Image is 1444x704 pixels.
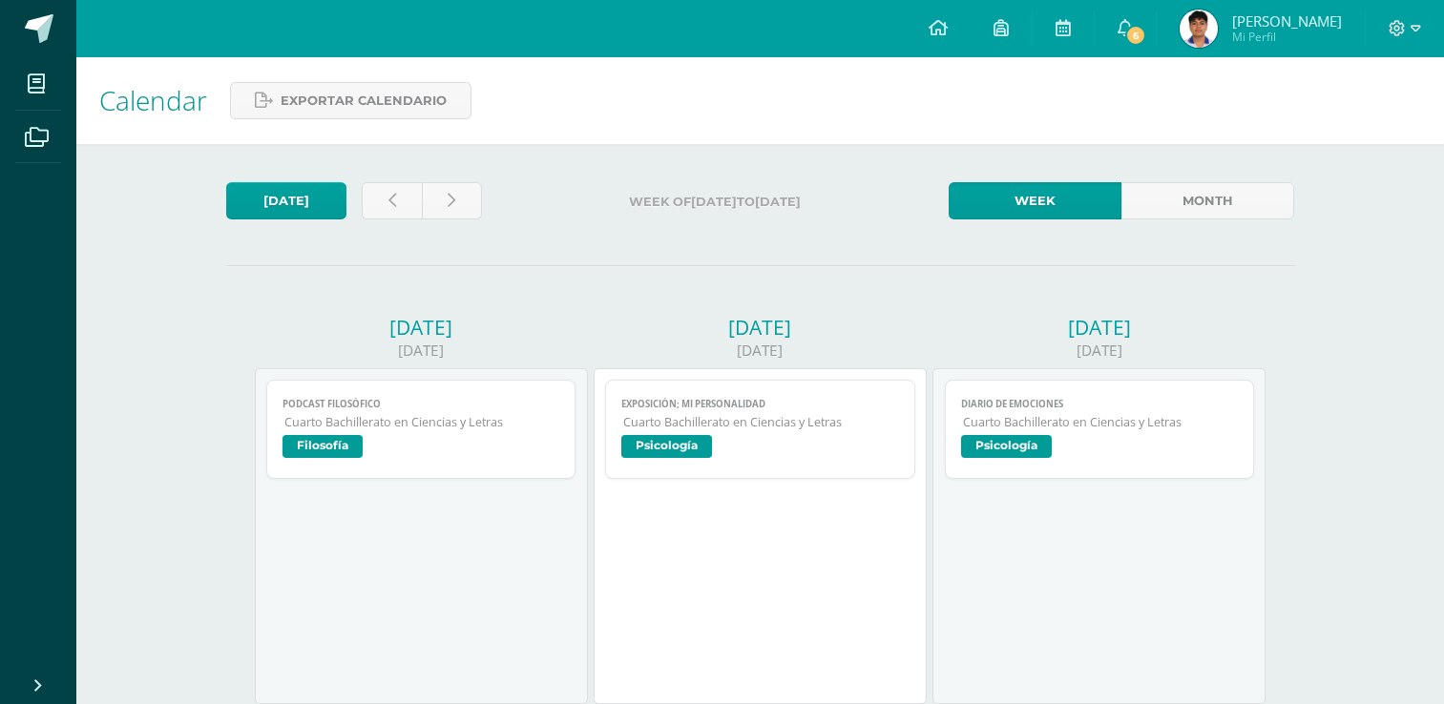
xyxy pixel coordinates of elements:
[621,398,899,410] span: Exposición; mi personalidad
[605,380,915,479] a: Exposición; mi personalidadCuarto Bachillerato en Ciencias y LetrasPsicología
[1180,10,1218,48] img: 13135dec7603bc0f8df8d5082787f961.png
[1232,29,1342,45] span: Mi Perfil
[266,380,576,479] a: Podcast FilosóficoCuarto Bachillerato en Ciencias y LetrasFilosofía
[594,314,927,341] div: [DATE]
[1121,182,1294,219] a: Month
[621,435,712,458] span: Psicología
[230,82,471,119] a: Exportar calendario
[961,398,1239,410] span: Diario de emociones
[691,195,737,209] strong: [DATE]
[281,83,447,118] span: Exportar calendario
[949,182,1121,219] a: Week
[963,414,1239,430] span: Cuarto Bachillerato en Ciencias y Letras
[283,435,363,458] span: Filosofía
[961,435,1052,458] span: Psicología
[623,414,899,430] span: Cuarto Bachillerato en Ciencias y Letras
[1125,25,1146,46] span: 6
[284,414,560,430] span: Cuarto Bachillerato en Ciencias y Letras
[99,82,207,118] span: Calendar
[226,182,346,219] a: [DATE]
[932,314,1266,341] div: [DATE]
[932,341,1266,361] div: [DATE]
[497,182,933,221] label: Week of to
[945,380,1255,479] a: Diario de emocionesCuarto Bachillerato en Ciencias y LetrasPsicología
[255,341,588,361] div: [DATE]
[255,314,588,341] div: [DATE]
[755,195,801,209] strong: [DATE]
[283,398,560,410] span: Podcast Filosófico
[1232,11,1342,31] span: [PERSON_NAME]
[594,341,927,361] div: [DATE]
